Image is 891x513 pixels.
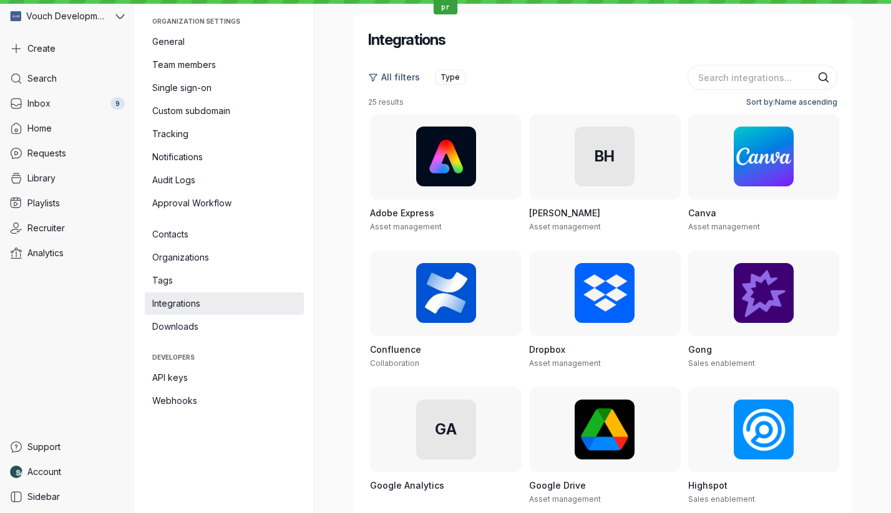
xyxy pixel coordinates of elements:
[152,151,296,163] span: Notifications
[368,30,445,50] h2: Integrations
[27,42,56,55] span: Create
[145,192,304,214] a: Approval Workflow
[5,192,130,214] a: Playlists
[381,71,420,84] span: All filters
[145,269,304,292] a: Tags
[152,274,296,287] span: Tags
[5,92,130,115] a: Inbox9
[152,395,296,407] span: Webhooks
[368,97,404,107] span: 25 results
[529,480,586,491] span: Google Drive
[27,466,61,478] span: Account
[5,486,130,508] a: Sidebar
[152,105,296,117] span: Custom subdomain
[5,142,130,165] a: Requests
[5,5,130,27] button: Vouch Development Team avatarVouch Development Team
[27,147,66,160] span: Requests
[27,97,51,110] span: Inbox
[370,358,419,368] span: Collaboration
[110,97,125,110] div: 9
[688,480,728,491] span: Highspot
[27,222,65,234] span: Recruiter
[145,77,304,99] a: Single sign-on
[688,344,712,355] span: Gong
[10,11,21,22] img: Vouch Development Team avatar
[741,95,837,110] button: Sort by:Name ascending
[688,358,755,368] span: Sales enablement
[5,117,130,140] a: Home
[370,344,421,355] span: Confluence
[145,367,304,389] a: API keys
[5,461,130,483] a: Nathan Weinstock avatarAccount
[529,494,601,504] span: Asset management
[152,17,296,25] span: Organization settings
[688,494,755,504] span: Sales enablement
[10,466,22,478] img: Nathan Weinstock avatar
[5,67,130,90] a: Search
[688,65,837,90] input: Search integrations...
[370,208,434,218] span: Adobe Express
[152,59,296,71] span: Team members
[145,31,304,53] a: General
[152,82,296,94] span: Single sign-on
[529,344,565,355] span: Dropbox
[152,36,296,48] span: General
[152,128,296,140] span: Tracking
[5,167,130,189] a: Library
[27,491,60,503] span: Sidebar
[152,251,296,264] span: Organizations
[688,222,760,231] span: Asset management
[529,208,600,218] span: [PERSON_NAME]
[145,54,304,76] a: Team members
[145,146,304,168] a: Notifications
[27,197,60,209] span: Playlists
[5,5,113,27] div: Vouch Development Team
[529,358,601,368] span: Asset management
[368,67,427,87] button: All filters
[688,208,716,218] span: Canva
[145,315,304,338] a: Downloads
[817,71,830,84] button: Search
[5,242,130,264] a: Analytics
[27,122,52,135] span: Home
[441,71,460,84] span: Type
[152,228,296,241] span: Contacts
[370,222,442,231] span: Asset management
[145,100,304,122] a: Custom subdomain
[370,480,444,491] span: Google Analytics
[145,390,304,412] a: Webhooks
[435,70,465,85] button: Type
[5,37,130,60] button: Create
[152,297,296,310] span: Integrations
[152,197,296,209] span: Approval Workflow
[27,247,64,259] span: Analytics
[145,223,304,246] a: Contacts
[27,72,57,85] span: Search
[152,372,296,384] span: API keys
[529,222,601,231] span: Asset management
[27,172,56,185] span: Library
[145,292,304,315] a: Integrations
[746,96,837,108] span: Sort by: Name ascending
[27,441,61,453] span: Support
[152,320,296,333] span: Downloads
[152,174,296,186] span: Audit Logs
[5,217,130,239] a: Recruiter
[145,169,304,191] a: Audit Logs
[145,123,304,145] a: Tracking
[5,436,130,458] a: Support
[152,353,296,361] span: Developers
[26,10,106,22] span: Vouch Development Team
[145,246,304,269] a: Organizations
